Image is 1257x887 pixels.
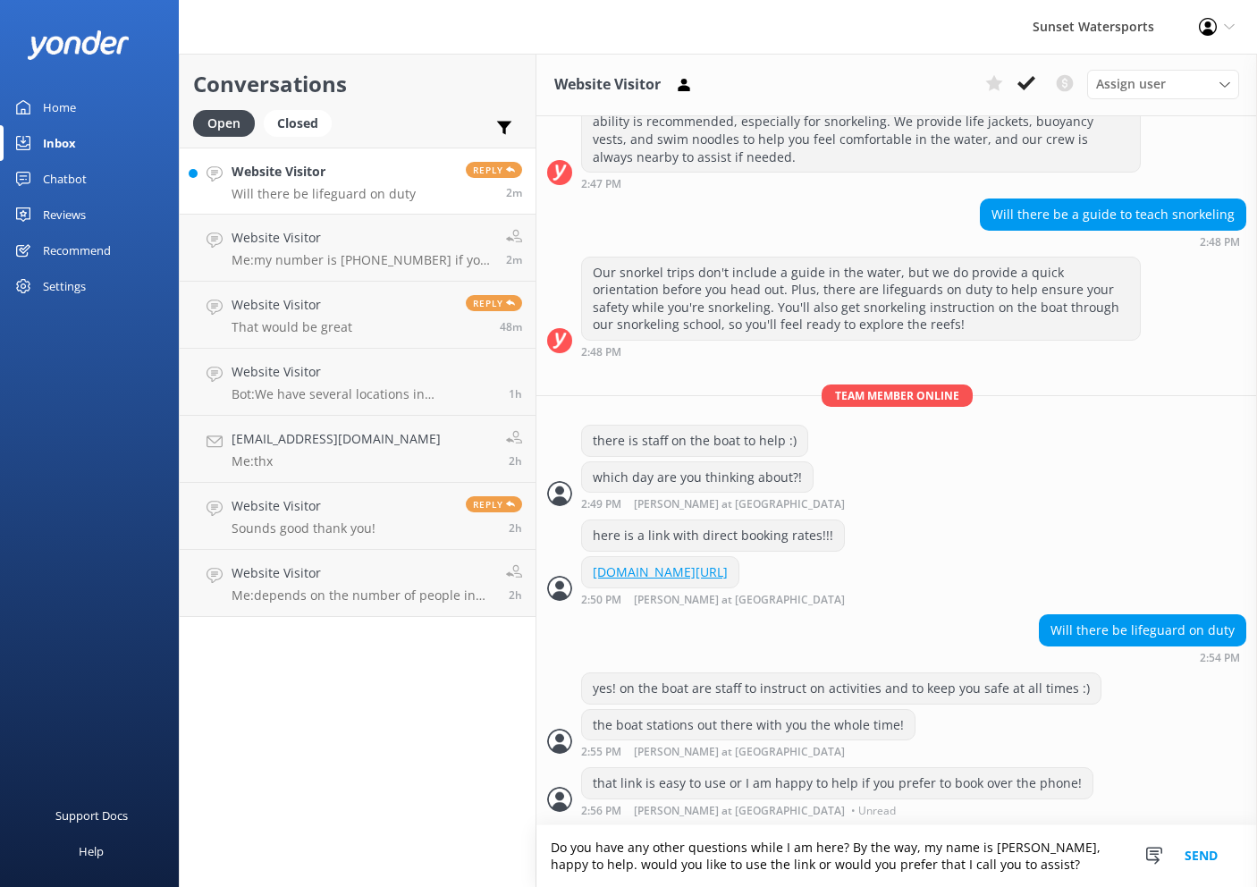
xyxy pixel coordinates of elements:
div: Oct 04 2025 01:50pm (UTC -05:00) America/Cancun [581,593,903,606]
p: Me: thx [232,453,441,469]
span: Oct 04 2025 01:08pm (UTC -05:00) America/Cancun [500,319,522,334]
p: Me: depends on the number of people in your group... and for how long do you think you would like... [232,587,493,604]
div: Oct 04 2025 01:48pm (UTC -05:00) America/Cancun [980,235,1246,248]
a: [EMAIL_ADDRESS][DOMAIN_NAME]Me:thx2h [180,416,536,483]
span: Oct 04 2025 01:54pm (UTC -05:00) America/Cancun [506,252,522,267]
div: Oct 04 2025 01:48pm (UTC -05:00) America/Cancun [581,345,1141,358]
a: Website VisitorThat would be greatReply48m [180,282,536,349]
strong: 2:48 PM [1200,237,1240,248]
img: yonder-white-logo.png [27,30,130,60]
a: [DOMAIN_NAME][URL] [593,563,728,580]
div: Inbox [43,125,76,161]
div: Reviews [43,197,86,232]
div: Help [79,833,104,869]
p: Me: my number is [PHONE_NUMBER] if you need me [232,252,493,268]
h4: Website Visitor [232,295,352,315]
strong: 2:54 PM [1200,653,1240,663]
h2: Conversations [193,67,522,101]
h4: Website Visitor [232,362,495,382]
p: Sounds good thank you! [232,520,375,536]
span: Reply [466,295,522,311]
a: Website VisitorWill there be lifeguard on dutyReply2m [180,148,536,215]
strong: 2:47 PM [581,179,621,190]
span: • Unread [851,806,896,816]
a: Open [193,113,264,132]
div: Oct 04 2025 01:55pm (UTC -05:00) America/Cancun [581,745,915,758]
a: Website VisitorBot:We have several locations in [GEOGRAPHIC_DATA] for our charters, but we don't ... [180,349,536,416]
div: You don't need to be an expert swimmer to enjoy our activities, but basic swimming ability is rec... [582,89,1140,172]
strong: 2:56 PM [581,806,621,816]
span: Team member online [822,384,973,407]
p: That would be great [232,319,352,335]
div: Recommend [43,232,111,268]
span: Assign user [1096,74,1166,94]
span: Oct 04 2025 11:52am (UTC -05:00) America/Cancun [509,453,522,469]
div: yes! on the boat are staff to instruct on activities and to keep you safe at all times :) [582,673,1101,704]
h4: Website Visitor [232,563,493,583]
h4: Website Visitor [232,162,416,182]
h4: [EMAIL_ADDRESS][DOMAIN_NAME] [232,429,441,449]
a: Website VisitorMe:my number is [PHONE_NUMBER] if you need me2m [180,215,536,282]
button: Send [1168,825,1235,887]
div: Home [43,89,76,125]
div: Settings [43,268,86,304]
div: Open [193,110,255,137]
strong: 2:49 PM [581,499,621,511]
a: Closed [264,113,341,132]
div: Oct 04 2025 01:56pm (UTC -05:00) America/Cancun [581,804,1093,816]
div: Will there be lifeguard on duty [1040,615,1245,646]
h3: Website Visitor [554,73,661,97]
span: [PERSON_NAME] at [GEOGRAPHIC_DATA] [634,499,845,511]
div: Oct 04 2025 01:47pm (UTC -05:00) America/Cancun [581,177,1141,190]
span: Oct 04 2025 01:54pm (UTC -05:00) America/Cancun [506,185,522,200]
div: Oct 04 2025 01:49pm (UTC -05:00) America/Cancun [581,497,903,511]
span: Oct 04 2025 11:48am (UTC -05:00) America/Cancun [509,520,522,536]
span: Reply [466,496,522,512]
strong: 2:50 PM [581,595,621,606]
p: Will there be lifeguard on duty [232,186,416,202]
div: which day are you thinking about?! [582,462,813,493]
div: Will there be a guide to teach snorkeling [981,199,1245,230]
span: [PERSON_NAME] at [GEOGRAPHIC_DATA] [634,806,845,816]
div: that link is easy to use or I am happy to help if you prefer to book over the phone! [582,768,1092,798]
span: Oct 04 2025 11:46am (UTC -05:00) America/Cancun [509,587,522,603]
a: Website VisitorMe:depends on the number of people in your group... and for how long do you think ... [180,550,536,617]
span: Reply [466,162,522,178]
strong: 2:48 PM [581,347,621,358]
div: Our snorkel trips don't include a guide in the water, but we do provide a quick orientation befor... [582,258,1140,340]
textarea: Do you have any other questions while I am here? By the way, my name is [PERSON_NAME], happy to h... [536,825,1257,887]
strong: 2:55 PM [581,747,621,758]
div: Assign User [1087,70,1239,98]
a: Website VisitorSounds good thank you!Reply2h [180,483,536,550]
span: [PERSON_NAME] at [GEOGRAPHIC_DATA] [634,747,845,758]
p: Bot: We have several locations in [GEOGRAPHIC_DATA] for our charters, but we don't offer charters... [232,386,495,402]
div: here is a link with direct booking rates!!! [582,520,844,551]
h4: Website Visitor [232,496,375,516]
h4: Website Visitor [232,228,493,248]
div: Chatbot [43,161,87,197]
div: Support Docs [55,798,128,833]
span: Oct 04 2025 12:45pm (UTC -05:00) America/Cancun [509,386,522,401]
div: Oct 04 2025 01:54pm (UTC -05:00) America/Cancun [1039,651,1246,663]
div: there is staff on the boat to help :) [582,426,807,456]
div: Closed [264,110,332,137]
div: the boat stations out there with you the whole time! [582,710,915,740]
span: [PERSON_NAME] at [GEOGRAPHIC_DATA] [634,595,845,606]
